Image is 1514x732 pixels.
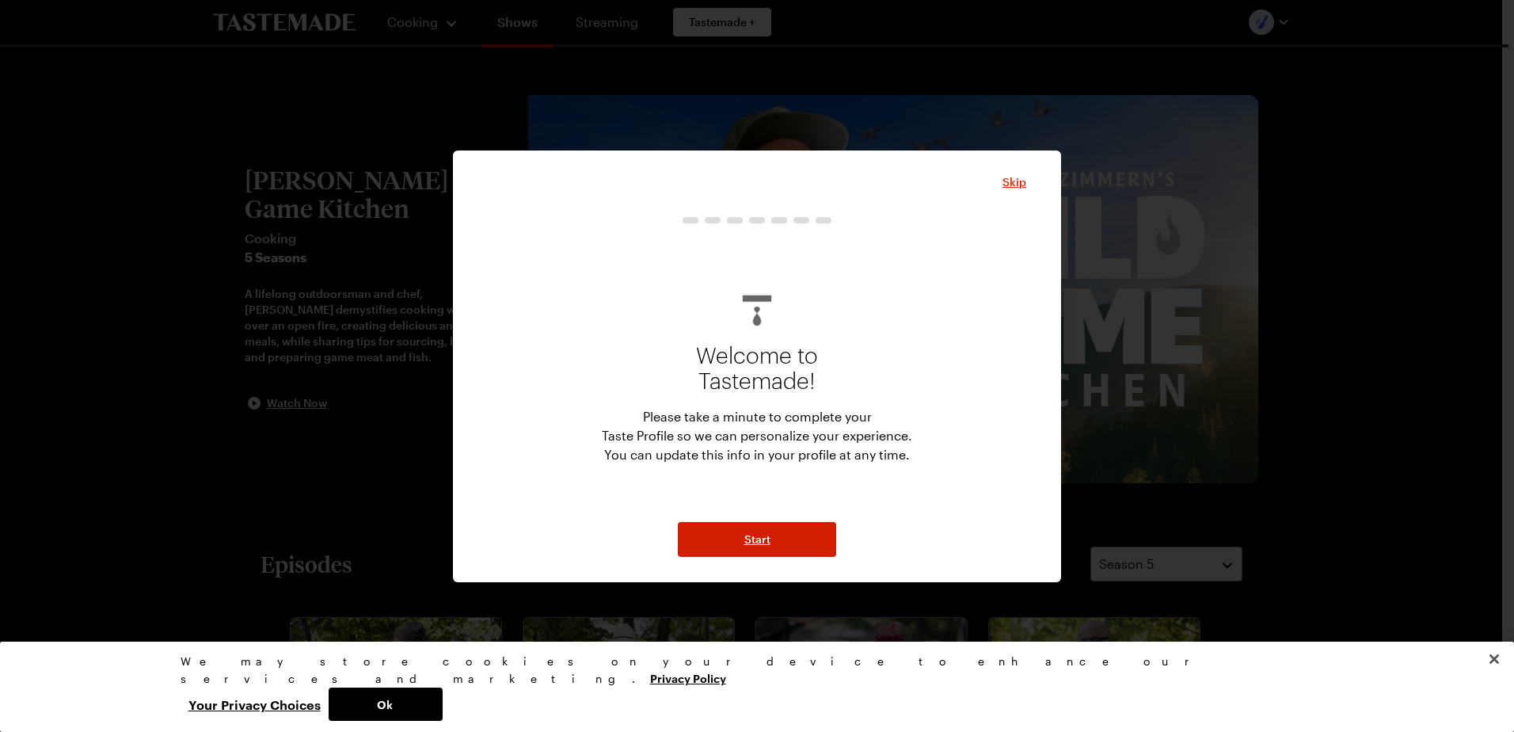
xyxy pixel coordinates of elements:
[181,653,1321,688] div: We may store cookies on your device to enhance our services and marketing.
[1477,642,1512,677] button: Close
[1002,174,1026,190] button: Close
[602,407,912,464] p: Please take a minute to complete your Taste Profile so we can personalize your experience. You ca...
[1002,174,1026,190] span: Skip
[181,688,329,721] button: Your Privacy Choices
[650,670,726,685] a: More information about your privacy, opens in a new tab
[181,653,1321,721] div: Privacy
[696,344,818,395] p: Welcome to Tastemade!
[744,532,770,547] span: Start
[329,688,443,721] button: Ok
[678,522,836,557] button: NextStepButton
